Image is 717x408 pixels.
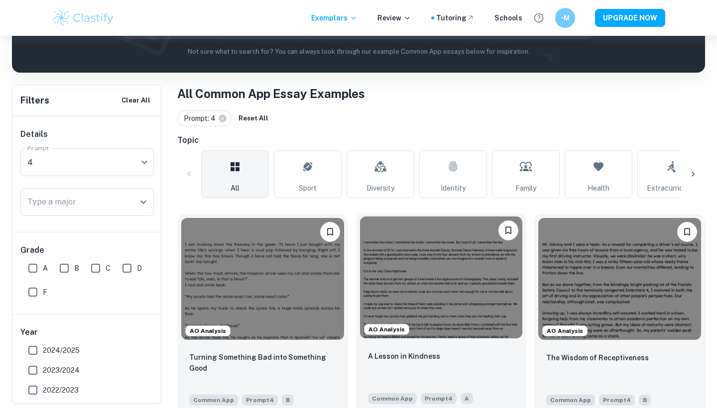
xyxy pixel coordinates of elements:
[177,134,705,146] h6: Topic
[20,148,147,176] div: 4
[364,325,409,334] span: AO Analysis
[236,111,271,126] button: Reset All
[43,385,79,396] span: 2022/2023
[52,8,115,28] img: Clastify logo
[20,47,697,57] p: Not sure what to search for? You can always look through our example Common App essays below for ...
[368,351,440,362] p: A Lesson in Kindness
[177,85,705,102] h1: All Common App Essay Examples
[186,326,230,335] span: AO Analysis
[136,195,150,209] button: Open
[555,8,575,28] button: •M
[119,93,153,108] button: Clear All
[595,9,665,27] button: UPGRADE NOW
[421,393,457,404] span: Prompt 4
[436,12,475,23] a: Tutoring
[20,326,154,338] h6: Year
[242,395,278,406] span: Prompt 4
[546,352,649,363] p: The Wisdom of Receptiveness
[560,12,571,23] h6: •M
[20,94,49,107] h6: Filters
[189,395,238,406] span: Common App
[311,12,358,23] p: Exemplars
[27,144,49,152] label: Prompt
[546,395,595,406] span: Common App
[498,220,518,240] button: Bookmark
[599,395,635,406] span: Prompt 4
[677,222,697,242] button: Bookmark
[231,183,239,194] span: All
[377,12,411,23] p: Review
[368,393,417,404] span: Common App
[189,352,336,374] p: Turning Something Bad into Something Good
[647,183,696,194] span: Extracurricular
[184,113,220,124] span: Prompt: 4
[543,326,587,335] span: AO Analysis
[639,395,651,406] span: B
[74,263,79,274] span: B
[320,222,340,242] button: Bookmark
[366,183,394,194] span: Diversity
[43,365,80,376] span: 2023/2024
[137,263,142,274] span: D
[106,263,111,274] span: C
[588,183,609,194] span: Health
[515,183,536,194] span: Family
[441,183,466,194] span: Identity
[43,287,47,298] span: F
[538,218,701,340] img: undefined Common App example thumbnail: The Wisdom of Receptiveness
[20,128,154,140] h6: Details
[20,244,154,256] h6: Grade
[43,263,48,274] span: A
[282,395,294,406] span: B
[461,393,473,404] span: A
[181,218,344,340] img: undefined Common App example thumbnail: Turning Something Bad into Something Goo
[360,216,523,338] img: undefined Common App example thumbnail: A Lesson in Kindness
[177,110,232,126] div: Prompt: 4
[530,9,547,26] button: Help and Feedback
[299,183,317,194] span: Sport
[43,345,80,356] span: 2024/2025
[494,12,522,23] a: Schools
